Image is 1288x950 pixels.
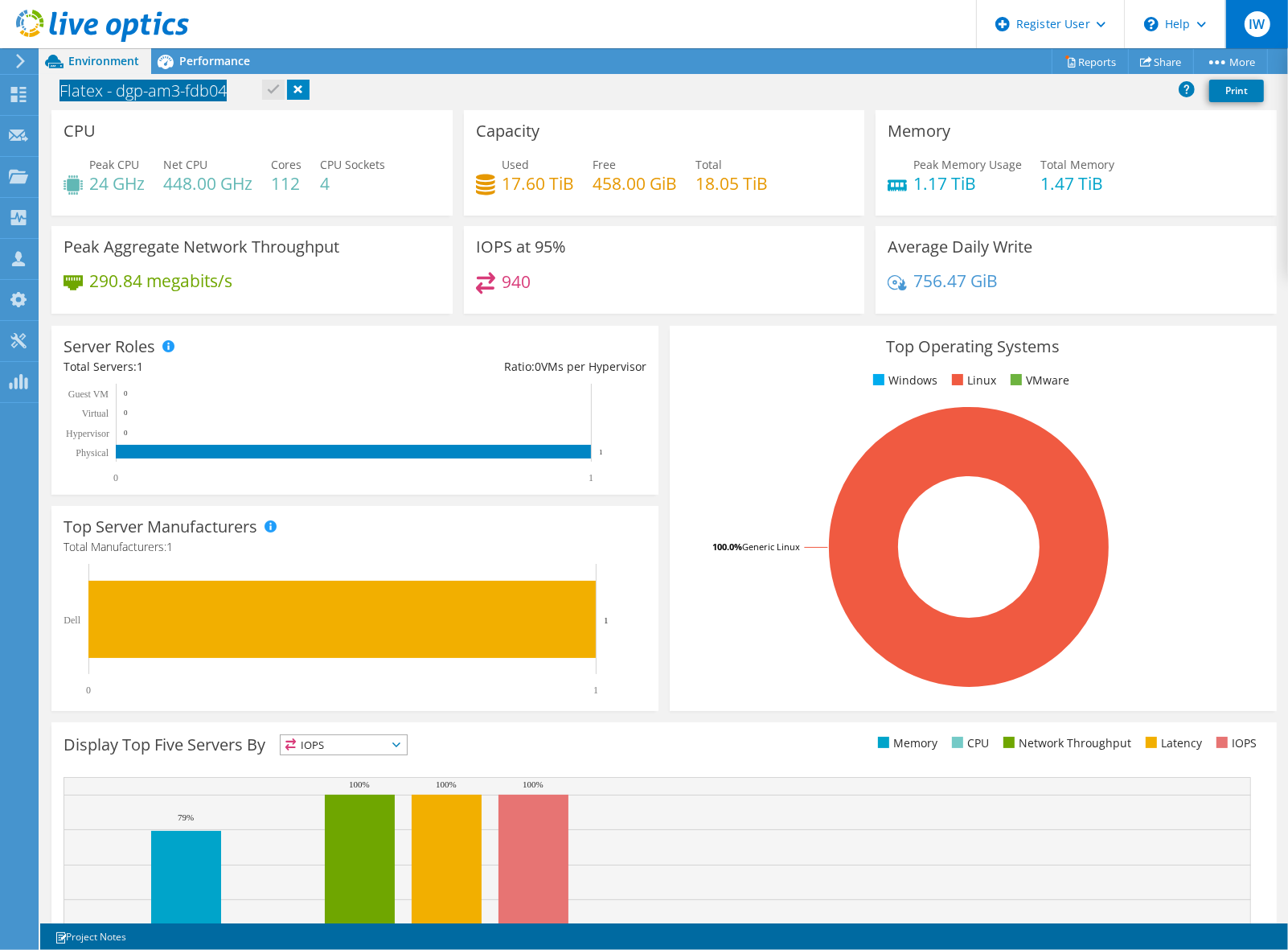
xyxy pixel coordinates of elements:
a: Print [1209,80,1264,102]
h3: Peak Aggregate Network Throughput [64,238,339,256]
div: Total Servers: [64,358,355,376]
h4: 448.00 GHz [163,175,252,192]
h3: Top Server Manufacturers [64,518,257,536]
text: 0 [113,472,118,483]
li: Linux [948,372,996,389]
text: 0 [124,389,128,397]
span: Free [593,157,616,172]
text: 1 [604,615,609,625]
h4: Total Manufacturers: [64,538,646,556]
text: 1 [593,685,598,696]
span: 1 [166,539,173,554]
a: More [1193,49,1268,74]
li: VMware [1007,372,1069,389]
a: Reports [1052,49,1129,74]
span: IW [1245,11,1270,37]
h3: Server Roles [64,338,155,356]
h3: Capacity [476,122,539,140]
span: Cores [271,157,301,172]
text: 100% [523,779,544,789]
svg: \n [1144,17,1159,31]
span: Peak CPU [89,157,139,172]
a: Project Notes [43,927,137,947]
text: Dell [64,615,80,626]
text: 100% [349,779,370,789]
li: Network Throughput [999,734,1131,752]
h3: Top Operating Systems [682,338,1265,356]
span: Performance [179,53,250,68]
text: 1 [589,472,593,483]
li: Latency [1142,734,1202,752]
text: Guest VM [68,389,109,400]
text: 79% [178,812,194,822]
span: 1 [137,359,143,374]
text: Virtual [82,408,109,419]
text: Physical [76,447,109,459]
h4: 17.60 TiB [502,175,574,192]
h4: 1.47 TiB [1040,175,1114,192]
span: Peak Memory Usage [913,157,1022,172]
h3: Memory [888,122,950,140]
li: IOPS [1212,734,1257,752]
h3: IOPS at 95% [476,238,566,256]
li: Windows [869,372,937,389]
text: 100% [436,779,457,789]
h4: 4 [320,175,385,192]
text: 0 [86,685,91,696]
span: Total Memory [1040,157,1114,172]
h4: 290.84 megabits/s [89,272,232,290]
h3: Average Daily Write [888,238,1032,256]
text: 0 [124,429,128,437]
div: Ratio: VMs per Hypervisor [355,358,646,376]
h1: Flatex - dgp-am3-fdb04 [52,82,252,100]
h4: 1.17 TiB [913,175,1022,192]
h4: 940 [502,273,531,290]
li: CPU [948,734,989,752]
text: 0 [124,409,128,417]
span: IOPS [281,735,407,755]
span: Environment [68,53,139,68]
span: Net CPU [163,157,207,172]
span: Used [502,157,529,172]
text: Hypervisor [66,428,109,439]
h4: 24 GHz [89,175,145,192]
h3: CPU [64,122,96,140]
h4: 458.00 GiB [593,175,677,192]
tspan: 100.0% [712,541,742,553]
h4: 756.47 GiB [913,272,998,290]
span: CPU Sockets [320,157,385,172]
text: 1 [599,448,603,456]
h4: 18.05 TiB [695,175,768,192]
tspan: Generic Linux [742,541,800,553]
span: Total [695,157,722,172]
li: Memory [874,734,937,752]
h4: 112 [271,175,301,192]
a: Share [1128,49,1194,74]
span: 0 [535,359,541,374]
